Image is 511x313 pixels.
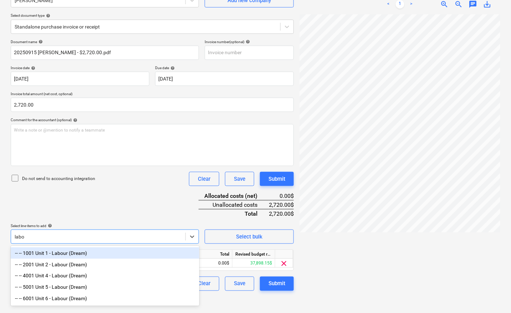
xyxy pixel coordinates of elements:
button: Clear [189,172,219,186]
div: -- -- 2001 Unit 2 - Labour (Dream) [11,259,199,270]
div: Submit [269,174,285,184]
div: Due date [155,66,294,70]
div: 0.00$ [190,259,232,268]
div: Clear [198,279,210,288]
div: Clear [198,174,210,184]
div: 2,720.00$ [269,209,294,218]
div: Save [234,279,245,288]
div: Allocated costs (net) [199,192,269,200]
span: help [244,40,250,44]
div: -- -- 1001 Unit 1 - Labour (Dream) [11,247,199,259]
div: Comment for the accountant (optional) [11,118,294,122]
div: Invoice date [11,66,149,70]
div: Submit [269,279,285,288]
input: Due date not specified [155,72,294,86]
span: help [37,40,43,44]
span: help [45,14,50,18]
div: Revised budget remaining [232,250,275,259]
div: Invoice number (optional) [205,40,294,44]
button: Save [225,277,254,291]
div: Total [190,250,232,259]
iframe: Chat Widget [475,279,511,313]
div: -- -- 6001 Unit 6 - Labour (Dream) [11,293,199,304]
div: Unallocated costs [199,200,269,209]
div: Select document type [11,13,294,18]
div: Select bulk [236,232,262,241]
span: help [169,66,175,70]
span: help [46,224,52,228]
span: help [72,118,77,122]
input: Invoice number [205,46,294,60]
div: -- -- 5001 Unit 5 - Labour (Dream) [11,282,199,293]
button: Submit [260,277,294,291]
div: Save [234,174,245,184]
div: -- -- 4001 Unit 4 - Labour (Dream) [11,270,199,282]
input: Document name [11,46,199,60]
button: Submit [260,172,294,186]
div: Document name [11,40,199,44]
span: clear [280,259,288,268]
button: Clear [189,277,219,291]
button: Select bulk [205,230,294,244]
div: Select line-items to add [11,224,199,228]
button: Save [225,172,254,186]
p: Do not send to accounting integration [22,176,95,182]
p: Invoice total amount (net cost, optional) [11,92,294,98]
div: 0.00$ [269,192,294,200]
span: help [30,66,35,70]
div: 2,720.00$ [269,200,294,209]
div: Total [199,209,269,218]
input: Invoice date not specified [11,72,149,86]
div: 37,898.15$ [232,259,275,268]
input: Invoice total amount (net cost, optional) [11,98,294,112]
